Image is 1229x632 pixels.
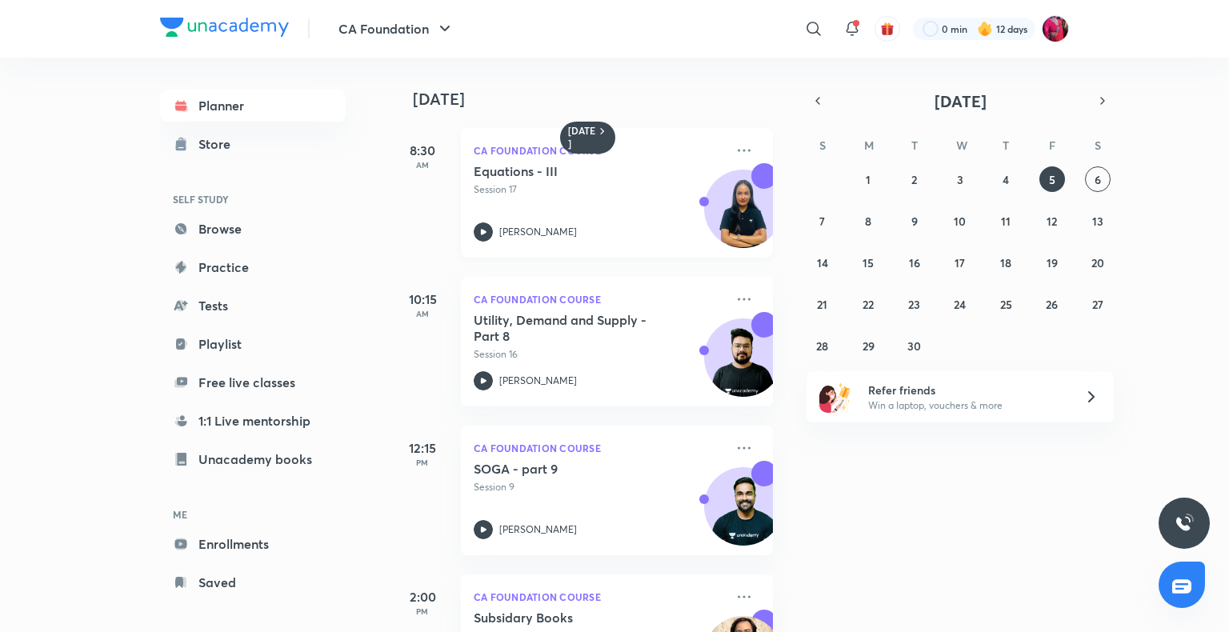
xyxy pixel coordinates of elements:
p: PM [390,606,454,616]
abbr: Wednesday [956,138,967,153]
h5: 12:15 [390,438,454,458]
button: September 10, 2025 [947,208,973,234]
a: 1:1 Live mentorship [160,405,346,437]
button: September 30, 2025 [902,333,927,358]
p: CA Foundation Course [474,587,725,606]
img: Company Logo [160,18,289,37]
abbr: September 25, 2025 [1000,297,1012,312]
abbr: September 10, 2025 [954,214,966,229]
button: September 26, 2025 [1039,291,1065,317]
p: CA Foundation Course [474,290,725,309]
button: September 7, 2025 [810,208,835,234]
div: Store [198,134,240,154]
span: [DATE] [935,90,987,112]
button: September 3, 2025 [947,166,973,192]
img: Avatar [705,476,782,553]
button: September 15, 2025 [855,250,881,275]
button: September 12, 2025 [1039,208,1065,234]
abbr: September 30, 2025 [907,338,921,354]
button: September 5, 2025 [1039,166,1065,192]
abbr: Thursday [1003,138,1009,153]
button: September 28, 2025 [810,333,835,358]
abbr: September 26, 2025 [1046,297,1058,312]
abbr: September 28, 2025 [816,338,828,354]
p: Session 9 [474,480,725,494]
a: Enrollments [160,528,346,560]
abbr: Saturday [1095,138,1101,153]
abbr: Monday [864,138,874,153]
button: September 2, 2025 [902,166,927,192]
button: September 9, 2025 [902,208,927,234]
button: September 13, 2025 [1085,208,1111,234]
abbr: September 27, 2025 [1092,297,1103,312]
button: September 18, 2025 [993,250,1019,275]
abbr: September 29, 2025 [863,338,875,354]
abbr: September 22, 2025 [863,297,874,312]
img: ttu [1175,514,1194,533]
button: September 29, 2025 [855,333,881,358]
button: September 1, 2025 [855,166,881,192]
h6: ME [160,501,346,528]
img: streak [977,21,993,37]
button: September 25, 2025 [993,291,1019,317]
a: Tests [160,290,346,322]
button: September 14, 2025 [810,250,835,275]
abbr: September 7, 2025 [819,214,825,229]
abbr: September 6, 2025 [1095,172,1101,187]
abbr: September 5, 2025 [1049,172,1055,187]
p: Session 16 [474,347,725,362]
button: September 4, 2025 [993,166,1019,192]
img: Avatar [705,327,782,404]
h5: Equations - III [474,163,673,179]
abbr: September 24, 2025 [954,297,966,312]
a: Practice [160,251,346,283]
abbr: Friday [1049,138,1055,153]
abbr: September 4, 2025 [1003,172,1009,187]
abbr: September 9, 2025 [911,214,918,229]
p: Session 17 [474,182,725,197]
button: avatar [875,16,900,42]
abbr: September 20, 2025 [1091,255,1104,270]
abbr: September 13, 2025 [1092,214,1103,229]
button: September 17, 2025 [947,250,973,275]
h5: SOGA - part 9 [474,461,673,477]
h5: Utility, Demand and Supply - Part 8 [474,312,673,344]
abbr: September 17, 2025 [955,255,965,270]
h4: [DATE] [413,90,789,109]
button: September 22, 2025 [855,291,881,317]
abbr: September 14, 2025 [817,255,828,270]
button: September 21, 2025 [810,291,835,317]
p: [PERSON_NAME] [499,225,577,239]
button: September 8, 2025 [855,208,881,234]
abbr: September 19, 2025 [1047,255,1058,270]
h6: SELF STUDY [160,186,346,213]
h6: [DATE] [568,125,596,150]
img: Avatar [705,178,782,255]
h6: Refer friends [868,382,1065,398]
h5: Subsidary Books [474,610,673,626]
a: Unacademy books [160,443,346,475]
button: [DATE] [829,90,1091,112]
p: [PERSON_NAME] [499,522,577,537]
abbr: September 3, 2025 [957,172,963,187]
a: Free live classes [160,366,346,398]
abbr: September 2, 2025 [911,172,917,187]
p: CA Foundation Course [474,141,725,160]
abbr: Tuesday [911,138,918,153]
abbr: September 11, 2025 [1001,214,1011,229]
h5: 8:30 [390,141,454,160]
button: September 16, 2025 [902,250,927,275]
p: AM [390,309,454,318]
button: CA Foundation [329,13,464,45]
abbr: September 1, 2025 [866,172,871,187]
a: Company Logo [160,18,289,41]
abbr: September 21, 2025 [817,297,827,312]
a: Playlist [160,328,346,360]
button: September 24, 2025 [947,291,973,317]
abbr: September 23, 2025 [908,297,920,312]
abbr: September 16, 2025 [909,255,920,270]
button: September 11, 2025 [993,208,1019,234]
button: September 6, 2025 [1085,166,1111,192]
button: September 23, 2025 [902,291,927,317]
abbr: Sunday [819,138,826,153]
